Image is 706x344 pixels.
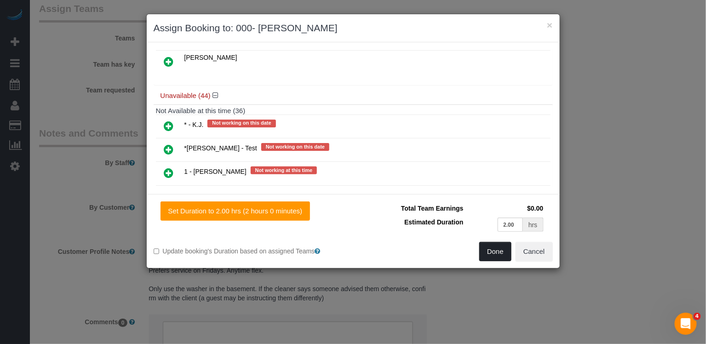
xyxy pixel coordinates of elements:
span: 4 [694,313,701,320]
span: 1 - [PERSON_NAME] [184,168,247,176]
iframe: Intercom live chat [675,313,697,335]
td: $0.00 [466,201,546,215]
span: Not working on this date [207,120,276,127]
span: *[PERSON_NAME] - Test [184,145,257,152]
span: Not working on this date [261,143,329,150]
h3: Assign Booking to: 000- [PERSON_NAME] [154,21,553,35]
div: hrs [523,218,543,232]
input: Update booking's Duration based on assigned Teams [154,248,160,254]
span: Not working at this time [251,166,317,174]
button: Cancel [516,242,553,261]
button: Set Duration to 2.00 hrs (2 hours 0 minutes) [161,201,310,221]
button: × [547,20,552,30]
label: Update booking's Duration based on assigned Teams [154,247,346,256]
span: Estimated Duration [404,218,463,226]
span: [PERSON_NAME] [184,54,237,61]
h4: Unavailable (44) [161,92,546,100]
button: Done [479,242,511,261]
td: Total Team Earnings [360,201,466,215]
span: * - K.J. [184,121,204,129]
h4: Not Available at this time (36) [156,107,551,115]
